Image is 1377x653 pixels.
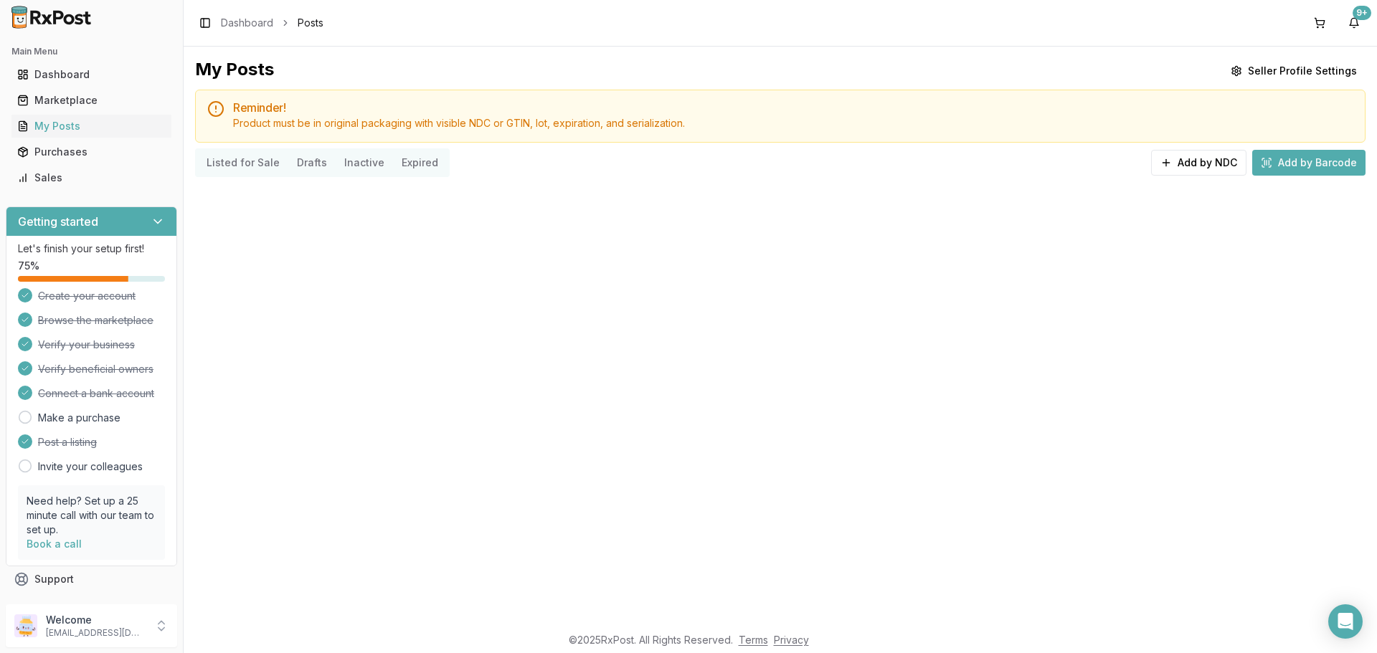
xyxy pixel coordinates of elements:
a: My Posts [11,113,171,139]
a: Privacy [774,634,809,646]
button: Expired [393,151,447,174]
button: Drafts [288,151,336,174]
span: Feedback [34,598,83,612]
button: Add by Barcode [1252,150,1366,176]
h3: Getting started [18,213,98,230]
a: Terms [739,634,768,646]
a: Invite your colleagues [38,459,143,474]
div: Open Intercom Messenger [1328,604,1363,639]
a: Marketplace [11,87,171,113]
button: Support [6,566,177,592]
button: Feedback [6,592,177,618]
div: My Posts [17,119,166,133]
p: Need help? Set up a 25 minute call with our team to set up. [27,494,156,537]
a: Dashboard [11,62,171,87]
span: Create your account [38,289,136,303]
button: Add by NDC [1151,150,1246,176]
div: My Posts [195,58,274,84]
p: Let's finish your setup first! [18,242,165,256]
p: [EMAIL_ADDRESS][DOMAIN_NAME] [46,627,146,639]
span: Connect a bank account [38,386,154,401]
button: Seller Profile Settings [1222,58,1366,84]
a: Dashboard [221,16,273,30]
img: User avatar [14,614,37,637]
button: Listed for Sale [198,151,288,174]
div: Marketplace [17,93,166,108]
span: Browse the marketplace [38,313,153,328]
div: Dashboard [17,67,166,82]
img: RxPost Logo [6,6,98,29]
span: Verify beneficial owners [38,362,153,376]
p: Welcome [46,613,146,627]
div: Sales [17,171,166,185]
div: Purchases [17,145,166,159]
a: Purchases [11,139,171,165]
h5: Reminder! [233,102,1353,113]
div: Product must be in original packaging with visible NDC or GTIN, lot, expiration, and serialization. [233,116,1353,130]
button: Marketplace [6,89,177,112]
a: Sales [11,165,171,191]
button: My Posts [6,115,177,138]
span: Verify your business [38,338,135,352]
button: Inactive [336,151,393,174]
button: Purchases [6,140,177,163]
span: Posts [298,16,323,30]
span: 75 % [18,259,39,273]
a: Make a purchase [38,411,120,425]
button: Dashboard [6,63,177,86]
a: Book a call [27,538,82,550]
h2: Main Menu [11,46,171,57]
div: 9+ [1353,6,1371,20]
button: 9+ [1343,11,1366,34]
span: Post a listing [38,435,97,449]
button: Sales [6,166,177,189]
nav: breadcrumb [221,16,323,30]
